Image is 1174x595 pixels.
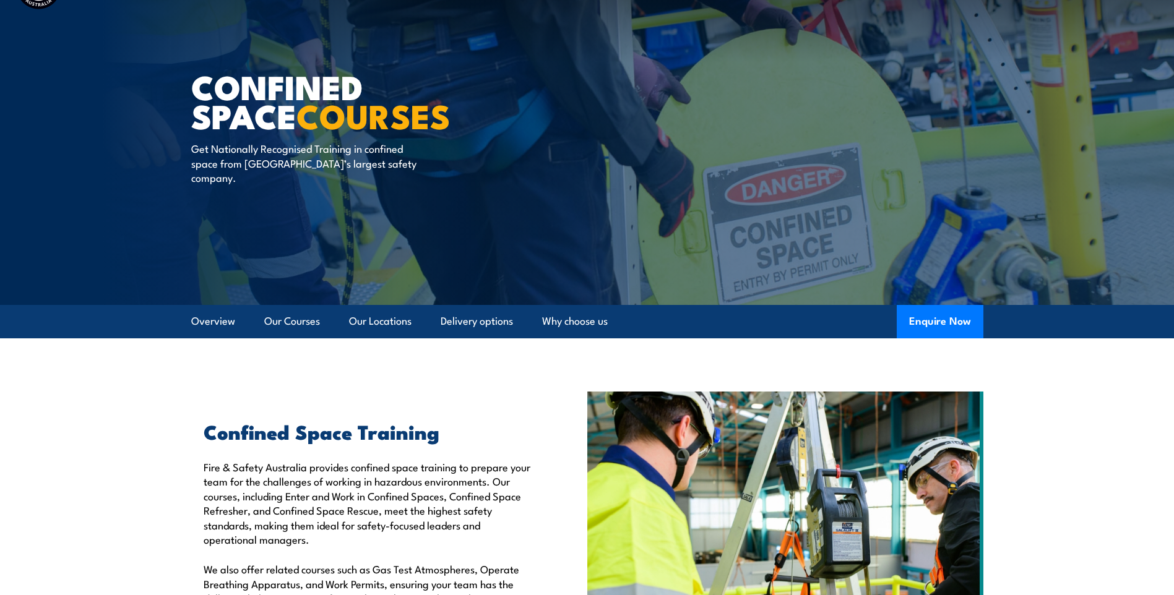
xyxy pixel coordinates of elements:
h2: Confined Space Training [204,422,530,440]
a: Delivery options [441,305,513,338]
a: Our Courses [264,305,320,338]
p: Get Nationally Recognised Training in confined space from [GEOGRAPHIC_DATA]’s largest safety comp... [191,141,417,184]
h1: Confined Space [191,72,497,129]
a: Our Locations [349,305,412,338]
a: Why choose us [542,305,608,338]
a: Overview [191,305,235,338]
strong: COURSES [296,89,451,140]
button: Enquire Now [897,305,983,338]
p: Fire & Safety Australia provides confined space training to prepare your team for the challenges ... [204,460,530,546]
